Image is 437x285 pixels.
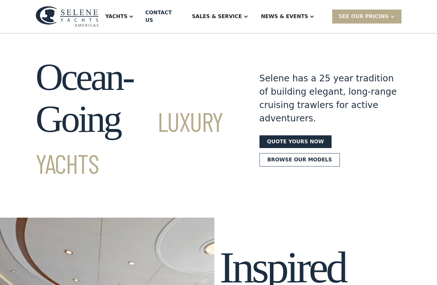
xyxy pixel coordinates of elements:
div: News & EVENTS [261,13,308,20]
div: SEE Our Pricing [339,13,389,20]
div: Yachts [99,4,140,29]
div: Sales & Service [192,13,242,20]
img: logo [36,6,99,27]
div: Selene has a 25 year tradition of building elegant, long-range cruising trawlers for active adven... [259,72,401,125]
a: Browse our models [259,153,340,166]
h1: Ocean-Going [36,56,237,182]
span: Luxury Yachts [36,105,223,179]
div: News & EVENTS [255,4,321,29]
div: Sales & Service [185,4,254,29]
div: SEE Our Pricing [332,10,401,23]
div: Contact US [145,9,180,24]
a: Quote yours now [259,135,332,148]
div: Yachts [105,13,127,20]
